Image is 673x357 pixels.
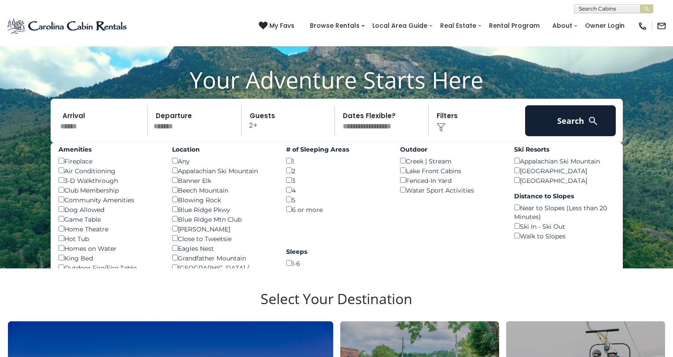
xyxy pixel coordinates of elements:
[172,175,273,185] div: Banner Elk
[259,21,297,31] a: My Favs
[59,243,159,253] div: Homes on Water
[172,243,273,253] div: Eagles Nest
[437,123,445,132] img: filter--v1.png
[7,66,666,93] h1: Your Adventure Starts Here
[59,234,159,243] div: Hot Tub
[59,195,159,205] div: Community Amenities
[400,185,501,195] div: Water Sport Activities
[286,185,387,195] div: 4
[59,175,159,185] div: 3-D Walkthrough
[286,166,387,175] div: 2
[172,195,273,205] div: Blowing Rock
[286,268,387,278] div: 7-11
[514,175,615,185] div: [GEOGRAPHIC_DATA]
[514,203,615,221] div: Near to Slopes (Less than 20 Minutes)
[59,156,159,166] div: Fireplace
[172,166,273,175] div: Appalachian Ski Mountain
[59,253,159,263] div: King Bed
[59,185,159,195] div: Club Membership
[286,258,387,268] div: 1-6
[368,19,432,33] a: Local Area Guide
[59,224,159,234] div: Home Theatre
[548,19,577,33] a: About
[657,21,666,31] img: mail-regular-black.png
[59,263,159,272] div: Outdoor Fire/Fire Table
[172,185,273,195] div: Beech Mountain
[514,166,615,175] div: [GEOGRAPHIC_DATA]
[172,263,273,281] div: [GEOGRAPHIC_DATA] / [PERSON_NAME]
[305,19,364,33] a: Browse Rentals
[286,195,387,205] div: 5
[514,221,615,231] div: Ski In - Ski Out
[514,145,615,154] label: Ski Resorts
[286,247,387,256] label: Sleeps
[172,205,273,214] div: Blue Ridge Pkwy
[286,205,387,214] div: 6 or more
[59,214,159,224] div: Game Table
[514,156,615,166] div: Appalachian Ski Mountain
[172,253,273,263] div: Grandfather Mountain
[286,156,387,166] div: 1
[581,19,629,33] a: Owner Login
[7,17,129,35] img: Blue-2.png
[172,156,273,166] div: Any
[172,214,273,224] div: Blue Ridge Mtn Club
[400,156,501,166] div: Creek | Stream
[7,290,666,321] h3: Select Your Destination
[269,21,294,30] span: My Favs
[638,21,647,31] img: phone-regular-black.png
[172,234,273,243] div: Close to Tweetsie
[59,205,159,214] div: Dog Allowed
[59,166,159,175] div: Air Conditioning
[436,19,481,33] a: Real Estate
[59,145,159,154] label: Amenities
[244,105,335,136] p: 2+
[286,175,387,185] div: 3
[514,192,615,201] label: Distance to Slopes
[588,115,599,126] img: search-regular-white.png
[172,224,273,234] div: [PERSON_NAME]
[485,19,544,33] a: Rental Program
[525,105,616,136] button: Search
[514,231,615,241] div: Walk to Slopes
[172,145,273,154] label: Location
[400,166,501,175] div: Lake Front Cabins
[400,145,501,154] label: Outdoor
[400,175,501,185] div: Fenced-In Yard
[286,145,387,154] label: # of Sleeping Areas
